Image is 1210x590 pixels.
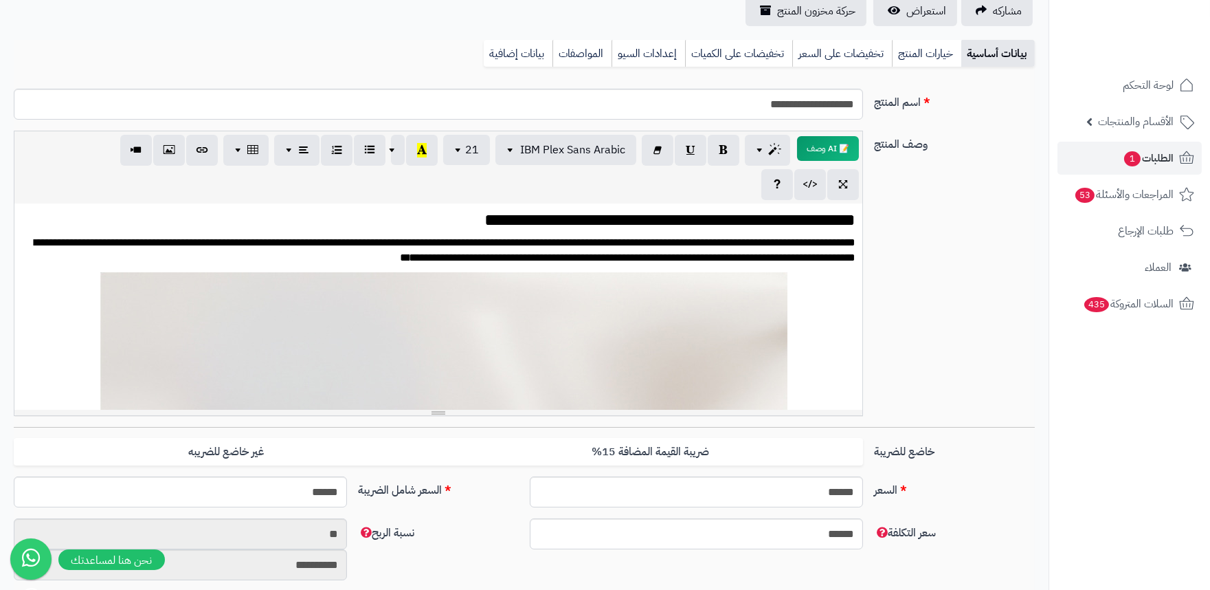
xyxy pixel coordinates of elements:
span: طلبات الإرجاع [1118,221,1174,241]
a: العملاء [1057,251,1202,284]
span: الأقسام والمنتجات [1098,112,1174,131]
a: تخفيضات على السعر [792,40,892,67]
button: 21 [443,135,490,165]
a: المواصفات [552,40,612,67]
span: 435 [1084,297,1109,313]
span: 21 [465,142,479,158]
a: إعدادات السيو [612,40,685,67]
a: طلبات الإرجاع [1057,215,1202,248]
span: مشاركه [993,3,1022,19]
button: IBM Plex Sans Arabic [495,135,636,165]
a: السلات المتروكة435 [1057,287,1202,320]
span: IBM Plex Sans Arabic [520,142,625,158]
span: العملاء [1145,258,1172,277]
span: 1 [1124,151,1141,167]
a: خيارات المنتج [892,40,961,67]
span: المراجعات والأسئلة [1074,185,1174,204]
button: 📝 AI وصف [797,136,859,161]
label: السعر شامل الضريبة [352,477,524,499]
label: السعر [869,477,1040,499]
a: بيانات إضافية [484,40,552,67]
label: ضريبة القيمة المضافة 15% [438,438,863,466]
img: logo-2.png [1117,29,1197,58]
a: بيانات أساسية [961,40,1035,67]
a: تخفيضات على الكميات [685,40,792,67]
span: استعراض [906,3,946,19]
label: غير خاضع للضريبه [14,438,438,466]
label: خاضع للضريبة [869,438,1040,460]
a: لوحة التحكم [1057,69,1202,102]
label: اسم المنتج [869,89,1040,111]
span: سعر التكلفة [874,525,936,541]
span: نسبة الربح [358,525,414,541]
span: السلات المتروكة [1083,294,1174,314]
a: الطلبات1 [1057,142,1202,175]
a: المراجعات والأسئلة53 [1057,178,1202,211]
label: وصف المنتج [869,131,1040,153]
span: لوحة التحكم [1123,76,1174,95]
span: 53 [1075,188,1095,204]
span: حركة مخزون المنتج [777,3,855,19]
span: الطلبات [1123,149,1174,168]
